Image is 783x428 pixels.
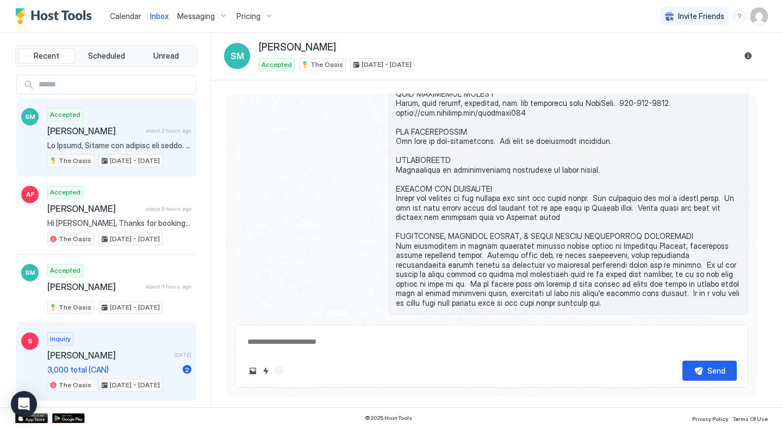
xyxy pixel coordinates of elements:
[50,334,71,344] span: Inquiry
[692,416,728,422] span: Privacy Policy
[50,110,80,119] span: Accepted
[11,391,37,417] div: Open Intercom Messenger
[110,234,160,244] span: [DATE] - [DATE]
[174,351,191,358] span: [DATE]
[47,125,141,136] span: [PERSON_NAME]
[47,218,191,228] span: Hi [PERSON_NAME], Thanks for booking our place. You are welcome to check-in anytime after 3PM [DA...
[742,49,755,62] button: Reservation information
[185,366,189,374] span: 2
[150,10,169,22] a: Inbox
[47,203,141,214] span: [PERSON_NAME]
[59,156,91,166] span: The Oasis
[153,51,179,61] span: Unread
[50,266,80,275] span: Accepted
[732,416,768,422] span: Terms Of Use
[310,60,343,70] span: The Oasis
[362,60,412,70] span: [DATE] - [DATE]
[25,112,35,122] span: SM
[146,283,191,290] span: about 3 hours ago
[34,51,59,61] span: Recent
[28,336,32,346] span: S
[15,413,48,423] a: App Store
[26,190,34,199] span: AF
[47,281,141,292] span: [PERSON_NAME]
[110,380,160,390] span: [DATE] - [DATE]
[59,380,91,390] span: The Oasis
[59,303,91,312] span: The Oasis
[18,48,76,64] button: Recent
[50,187,80,197] span: Accepted
[750,8,768,25] div: User profile
[110,10,141,22] a: Calendar
[47,365,178,375] span: 3,000 total (CAN)
[733,10,746,23] div: menu
[259,41,336,54] span: [PERSON_NAME]
[47,141,191,150] span: Lo Ipsumd, Sitame con adipisc eli seddo. Ei'te incidid utl etdo magnaa Eni Admin ven quis no exer...
[88,51,125,61] span: Scheduled
[110,11,141,21] span: Calendar
[52,413,85,423] a: Google Play Store
[231,49,244,62] span: SM
[732,412,768,424] a: Terms Of Use
[259,364,272,377] button: Quick reply
[682,361,737,381] button: Send
[707,365,725,376] div: Send
[110,156,160,166] span: [DATE] - [DATE]
[137,48,195,64] button: Unread
[237,11,260,21] span: Pricing
[146,205,191,212] span: about 3 hours ago
[15,8,97,24] a: Host Tools Logo
[150,11,169,21] span: Inbox
[146,127,191,134] span: about 2 hours ago
[47,350,170,361] span: [PERSON_NAME]
[25,268,35,278] span: SM
[110,303,160,312] span: [DATE] - [DATE]
[692,412,728,424] a: Privacy Policy
[78,48,135,64] button: Scheduled
[678,11,724,21] span: Invite Friends
[177,11,215,21] span: Messaging
[365,414,412,421] span: © 2025 Host Tools
[59,234,91,244] span: The Oasis
[246,364,259,377] button: Upload image
[262,60,292,70] span: Accepted
[34,75,196,94] input: Input Field
[15,46,197,66] div: tab-group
